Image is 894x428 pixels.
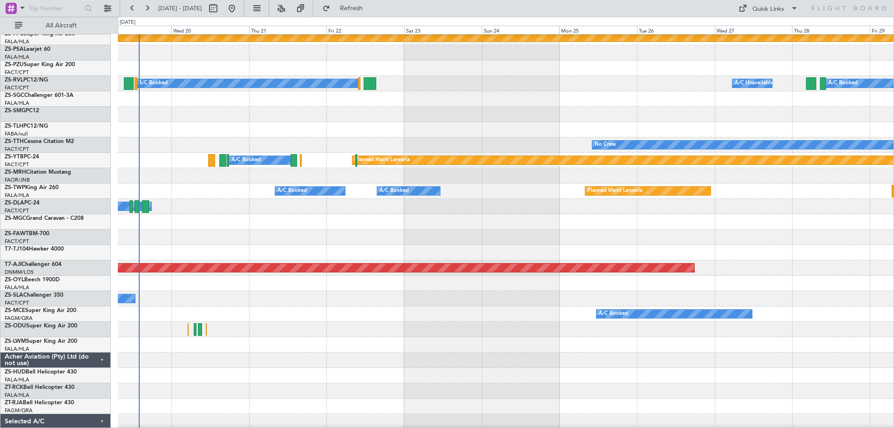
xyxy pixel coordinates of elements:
span: ZT-RJA [5,400,23,406]
span: ZS-HUD [5,369,26,375]
span: [DATE] - [DATE] [158,4,202,13]
a: ZS-SMGPC12 [5,108,39,114]
div: Thu 28 [792,26,870,34]
a: FALA/HLA [5,376,29,383]
a: ZS-PZUSuper King Air 200 [5,62,75,68]
a: FACT/CPT [5,299,29,306]
span: ZS-PZU [5,62,24,68]
button: Quick Links [734,1,803,16]
a: ZS-DLAPC-24 [5,200,40,206]
div: A/C Booked [278,184,307,198]
a: ZS-RVLPC12/NG [5,77,48,83]
a: FACT/CPT [5,84,29,91]
span: ZS-DLA [5,200,24,206]
a: FAGM/QRA [5,407,33,414]
a: ZS-SGCChallenger 601-3A [5,93,74,98]
a: ZS-TTHCessna Citation M2 [5,139,74,144]
a: FACT/CPT [5,238,29,245]
a: ZT-RCKBell Helicopter 430 [5,385,74,390]
div: A/C Booked [599,307,628,321]
div: A/C Booked [231,153,261,167]
div: A/C Booked [379,184,409,198]
a: ZS-MCESuper King Air 200 [5,308,76,313]
span: ZS-SMG [5,108,26,114]
div: Planned Maint Lanseria [588,184,643,198]
span: All Aircraft [24,22,98,29]
a: ZS-MGCGrand Caravan - C208 [5,216,84,221]
span: ZT-RCK [5,385,23,390]
a: T7-TJ104Hawker 4000 [5,246,64,252]
div: Quick Links [752,5,784,14]
div: [DATE] [120,19,135,27]
div: A/C Booked [828,76,858,90]
span: ZS-OYL [5,277,24,283]
span: ZS-MCE [5,308,25,313]
a: ZS-HUDBell Helicopter 430 [5,369,77,375]
input: Trip Number [28,1,82,15]
a: FACT/CPT [5,161,29,168]
span: T7-AJI [5,262,21,267]
a: ZS-LWMSuper King Air 200 [5,339,77,344]
a: ZS-FAWTBM-700 [5,231,49,237]
a: FALA/HLA [5,100,29,107]
a: ZS-TWPKing Air 260 [5,185,59,190]
span: ZS-FAW [5,231,26,237]
div: Thu 21 [249,26,327,34]
a: ZS-SLAChallenger 350 [5,292,63,298]
div: Wed 20 [171,26,249,34]
a: FACT/CPT [5,69,29,76]
a: FALA/HLA [5,38,29,45]
div: Tue 26 [637,26,715,34]
span: ZS-LWM [5,339,26,344]
div: Tue 19 [94,26,171,34]
span: ZS-RVL [5,77,23,83]
a: ZS-ODUSuper King Air 200 [5,323,77,329]
span: Refresh [332,5,371,12]
span: ZS-ODU [5,323,26,329]
span: ZS-PSA [5,47,24,52]
a: ZT-RJABell Helicopter 430 [5,400,74,406]
a: FACT/CPT [5,146,29,153]
a: FAOR/JNB [5,177,30,183]
a: FALA/HLA [5,192,29,199]
span: ZS-YTB [5,154,24,160]
span: ZS-TWP [5,185,25,190]
span: ZS-TTH [5,139,24,144]
a: ZS-YTBPC-24 [5,154,39,160]
a: ZS-MRHCitation Mustang [5,170,71,175]
a: DNMM/LOS [5,269,34,276]
span: ZS-MRH [5,170,26,175]
div: Planned Maint Lanseria [355,153,410,167]
button: All Aircraft [10,18,101,33]
a: ZS-TLHPC12/NG [5,123,48,129]
div: A/C Booked [138,76,168,90]
div: Wed 27 [715,26,792,34]
span: ZS-MGC [5,216,26,221]
div: Sun 24 [482,26,560,34]
span: ZS-SGC [5,93,24,98]
a: FALA/HLA [5,346,29,353]
a: ZS-PSALearjet 60 [5,47,50,52]
span: ZS-SLA [5,292,23,298]
a: FAGM/QRA [5,315,33,322]
div: A/C Unavailable [735,76,773,90]
a: FALA/HLA [5,392,29,399]
a: FALA/HLA [5,54,29,61]
button: Refresh [318,1,374,16]
a: FALA/HLA [5,284,29,291]
div: Fri 22 [326,26,404,34]
div: Mon 25 [559,26,637,34]
a: T7-AJIChallenger 604 [5,262,61,267]
span: ZS-TLH [5,123,23,129]
a: ZS-OYLBeech 1900D [5,277,60,283]
span: T7-TJ104 [5,246,29,252]
a: FACT/CPT [5,207,29,214]
div: Sat 23 [404,26,482,34]
a: FABA/null [5,130,28,137]
div: No Crew [595,138,616,152]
